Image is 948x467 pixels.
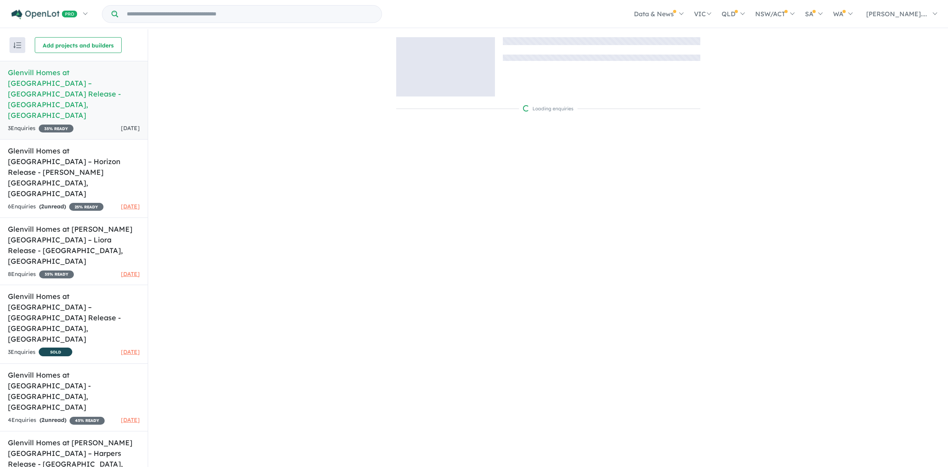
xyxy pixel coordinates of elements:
div: 6 Enquir ies [8,202,103,212]
span: SOLD [39,348,72,356]
span: 45 % READY [70,417,105,425]
img: sort.svg [13,42,21,48]
span: [PERSON_NAME].... [866,10,927,18]
div: 3 Enquir ies [8,124,73,133]
span: 2 [41,203,44,210]
h5: Glenvill Homes at [GEOGRAPHIC_DATA] – Horizon Release - [PERSON_NAME][GEOGRAPHIC_DATA] , [GEOGRAP... [8,146,140,199]
span: 2 [41,416,45,424]
h5: Glenvill Homes at [GEOGRAPHIC_DATA] – [GEOGRAPHIC_DATA] Release - [GEOGRAPHIC_DATA] , [GEOGRAPHIC... [8,67,140,121]
button: Add projects and builders [35,37,122,53]
span: [DATE] [121,125,140,132]
div: Loading enquiries [523,105,574,113]
span: [DATE] [121,416,140,424]
div: 8 Enquir ies [8,270,74,279]
strong: ( unread) [39,416,66,424]
span: 35 % READY [39,270,74,278]
img: Openlot PRO Logo White [11,9,77,19]
span: [DATE] [121,348,140,355]
span: 25 % READY [69,203,103,211]
span: [DATE] [121,203,140,210]
div: 3 Enquir ies [8,348,72,357]
strong: ( unread) [39,203,66,210]
h5: Glenvill Homes at [PERSON_NAME][GEOGRAPHIC_DATA] – Liora Release - [GEOGRAPHIC_DATA] , [GEOGRAPHI... [8,224,140,267]
div: 4 Enquir ies [8,416,105,425]
span: 35 % READY [39,125,73,132]
input: Try estate name, suburb, builder or developer [120,6,380,23]
h5: Glenvill Homes at [GEOGRAPHIC_DATA] - [GEOGRAPHIC_DATA] , [GEOGRAPHIC_DATA] [8,370,140,412]
h5: Glenvill Homes at [GEOGRAPHIC_DATA] – [GEOGRAPHIC_DATA] Release - [GEOGRAPHIC_DATA] , [GEOGRAPHIC... [8,291,140,344]
span: [DATE] [121,270,140,278]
